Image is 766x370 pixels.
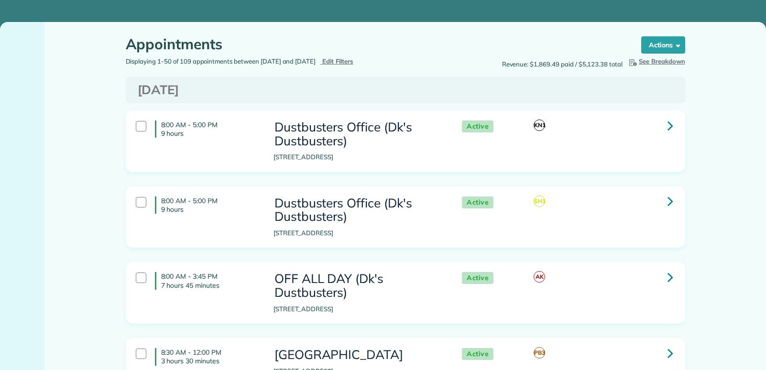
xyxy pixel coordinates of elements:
[274,229,443,238] p: [STREET_ADDRESS]
[274,120,443,148] h3: Dustbusters Office (Dk's Dustbusters)
[155,272,259,289] h4: 8:00 AM - 3:45 PM
[274,348,443,362] h3: [GEOGRAPHIC_DATA]
[641,36,685,54] button: Actions
[462,120,493,132] span: Active
[462,196,493,208] span: Active
[138,83,673,97] h3: [DATE]
[320,57,353,65] a: Edit Filters
[119,57,405,66] div: Displaying 1-50 of 109 appointments between [DATE] and [DATE]
[534,271,545,283] span: AK
[462,272,493,284] span: Active
[627,57,685,66] button: See Breakdown
[322,57,353,65] span: Edit Filters
[155,348,259,365] h4: 8:30 AM - 12:00 PM
[161,205,259,214] p: 9 hours
[534,347,545,359] span: PB3
[274,305,443,314] p: [STREET_ADDRESS]
[161,281,259,290] p: 7 hours 45 minutes
[534,196,545,207] span: SH1
[462,348,493,360] span: Active
[274,152,443,162] p: [STREET_ADDRESS]
[534,120,545,131] span: KN1
[161,357,259,365] p: 3 hours 30 minutes
[161,129,259,138] p: 9 hours
[155,120,259,138] h4: 8:00 AM - 5:00 PM
[502,60,623,69] span: Revenue: $1,869.49 paid / $5,123.38 total
[155,196,259,214] h4: 8:00 AM - 5:00 PM
[274,196,443,224] h3: Dustbusters Office (Dk's Dustbusters)
[126,36,623,52] h1: Appointments
[274,272,443,299] h3: OFF ALL DAY (Dk's Dustbusters)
